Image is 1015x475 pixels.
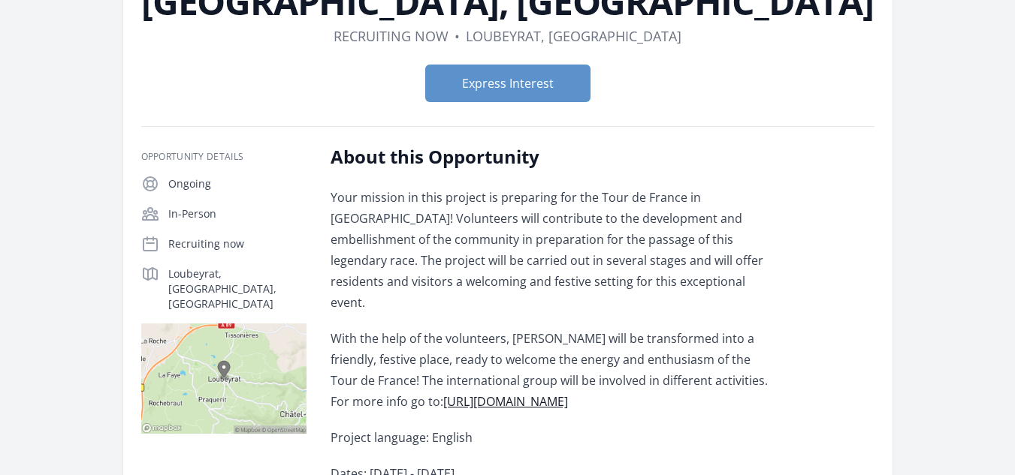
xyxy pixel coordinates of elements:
[331,328,770,412] p: With the help of the volunteers, [PERSON_NAME] will be transformed into a friendly, festive place...
[425,65,591,102] button: Express Interest
[334,26,449,47] dd: Recruiting now
[141,323,307,434] img: Map
[455,26,460,47] div: •
[168,176,307,191] p: Ongoing
[168,206,307,221] p: In-Person
[466,26,681,47] dd: Loubeyrat, [GEOGRAPHIC_DATA]
[443,393,568,410] a: [URL][DOMAIN_NAME]
[141,151,307,163] h3: Opportunity Details
[331,145,770,169] h2: About this Opportunity
[168,236,307,251] p: Recruiting now
[331,427,770,448] p: Project language: English
[331,187,770,313] p: Your mission in this project is preparing for the Tour de France in [GEOGRAPHIC_DATA]! Volunteers...
[168,266,307,311] p: Loubeyrat, [GEOGRAPHIC_DATA], [GEOGRAPHIC_DATA]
